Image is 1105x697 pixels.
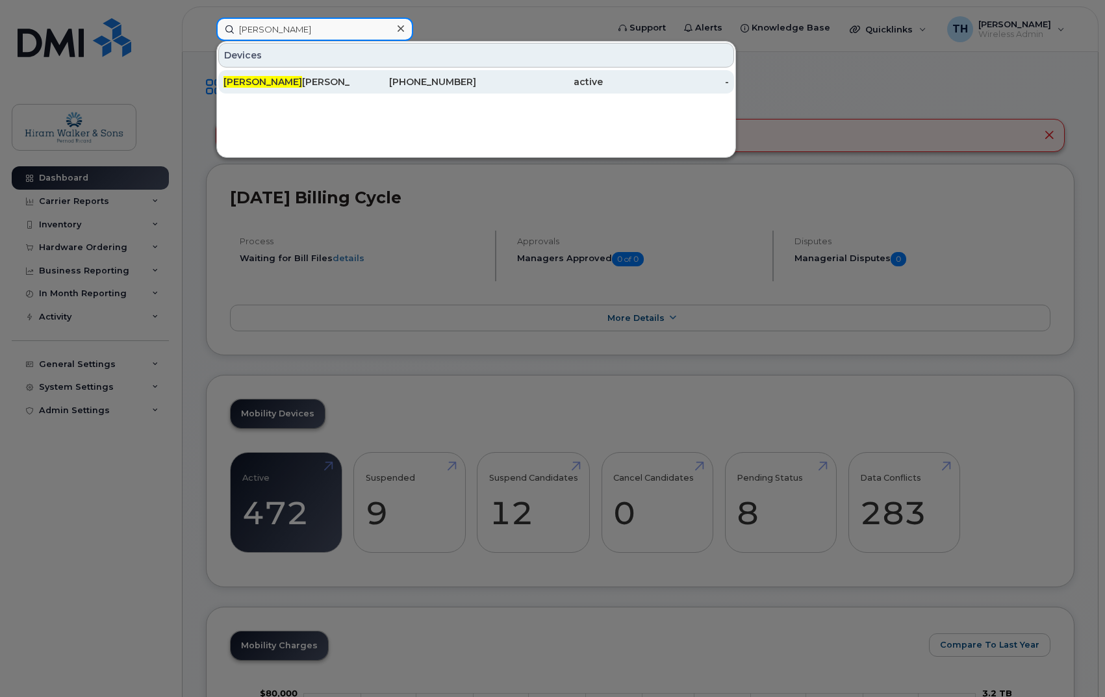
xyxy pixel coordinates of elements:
[223,76,302,88] span: [PERSON_NAME]
[218,70,734,94] a: [PERSON_NAME][PERSON_NAME][PHONE_NUMBER]active-
[603,75,730,88] div: -
[476,75,603,88] div: active
[350,75,477,88] div: [PHONE_NUMBER]
[218,43,734,68] div: Devices
[223,75,350,88] div: [PERSON_NAME]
